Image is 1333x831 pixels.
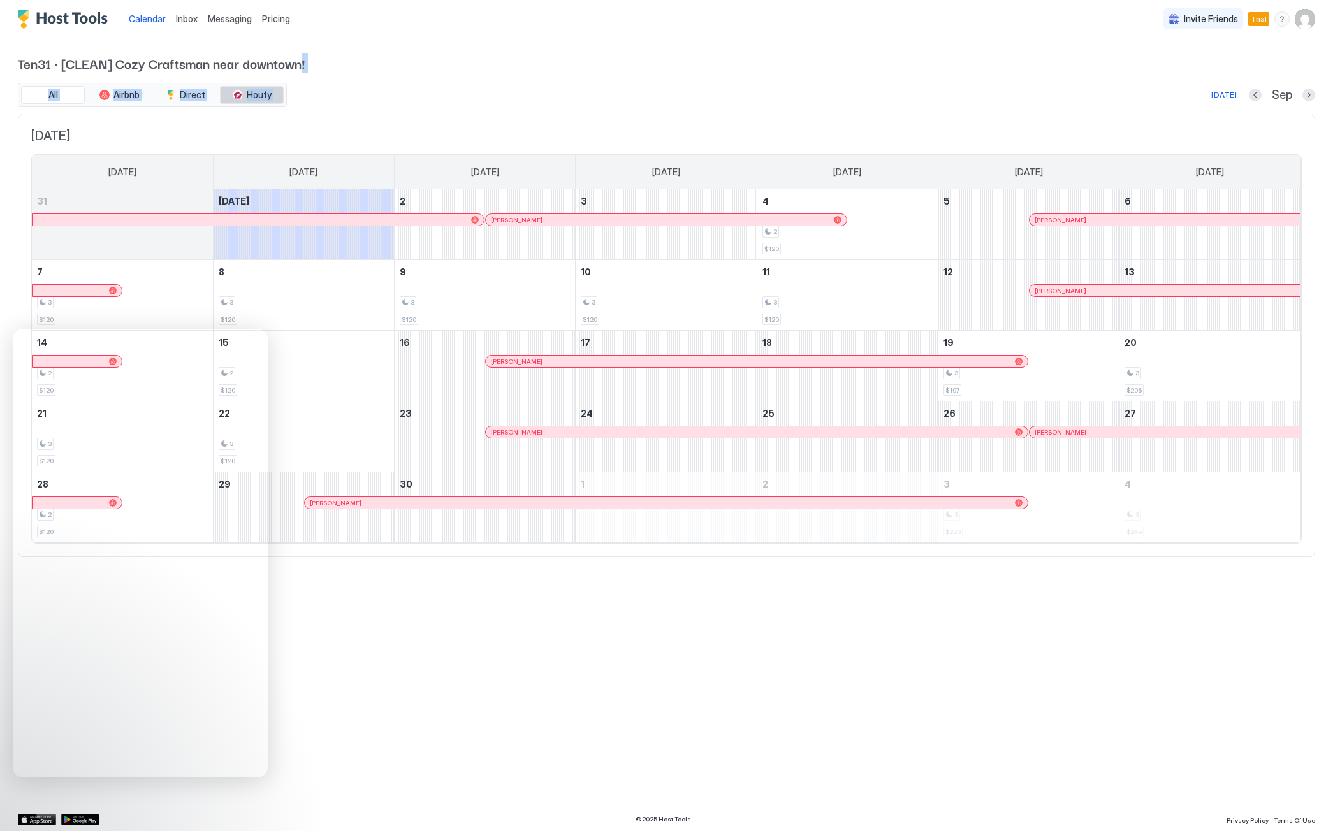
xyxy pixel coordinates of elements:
td: September 5, 2025 [938,189,1119,260]
td: September 19, 2025 [938,331,1119,401]
span: 2 [762,479,768,489]
td: September 6, 2025 [1119,189,1300,260]
a: September 1, 2025 [214,189,394,213]
span: 6 [1125,196,1131,206]
a: September 16, 2025 [395,331,575,354]
div: [PERSON_NAME] [1035,428,1295,437]
span: Direct [180,89,205,101]
button: Direct [154,86,217,104]
button: Previous month [1249,89,1262,101]
span: [PERSON_NAME] [491,428,543,437]
td: September 8, 2025 [213,260,394,331]
span: All [48,89,58,101]
td: September 22, 2025 [213,401,394,472]
td: October 1, 2025 [576,472,757,543]
span: Airbnb [113,89,140,101]
span: Trial [1251,13,1267,25]
span: Invite Friends [1184,13,1238,25]
td: October 4, 2025 [1119,472,1300,543]
span: 3 [592,298,595,307]
a: October 3, 2025 [938,472,1119,496]
a: September 20, 2025 [1119,331,1300,354]
a: September 30, 2025 [395,472,575,496]
td: October 2, 2025 [757,472,938,543]
span: [DATE] [31,128,1302,144]
a: Inbox [176,12,198,25]
span: 5 [943,196,950,206]
span: 8 [219,266,224,277]
button: All [21,86,85,104]
a: Host Tools Logo [18,10,113,29]
span: 3 [48,298,52,307]
span: Calendar [129,13,166,24]
span: 31 [37,196,47,206]
td: September 25, 2025 [757,401,938,472]
td: September 3, 2025 [576,189,757,260]
span: 3 [773,298,777,307]
td: September 29, 2025 [213,472,394,543]
span: Sep [1272,88,1292,103]
span: [DATE] [289,166,317,178]
span: 19 [943,337,954,348]
a: September 22, 2025 [214,401,394,425]
a: September 3, 2025 [576,189,756,213]
a: Wednesday [639,155,693,189]
td: September 4, 2025 [757,189,938,260]
span: 27 [1125,408,1136,419]
td: September 10, 2025 [576,260,757,331]
a: Sunday [96,155,149,189]
span: $120 [39,315,54,324]
a: August 31, 2025 [32,189,213,213]
td: September 11, 2025 [757,260,938,331]
a: September 12, 2025 [938,260,1119,284]
a: September 7, 2025 [32,260,213,284]
td: September 27, 2025 [1119,401,1300,472]
a: Terms Of Use [1274,813,1315,826]
span: Messaging [208,13,252,24]
td: September 24, 2025 [576,401,757,472]
td: September 18, 2025 [757,331,938,401]
a: Monday [277,155,330,189]
a: Privacy Policy [1227,813,1269,826]
a: September 15, 2025 [214,331,394,354]
a: September 17, 2025 [576,331,756,354]
span: 2 [773,228,777,236]
span: [DATE] [219,196,249,206]
span: $197 [945,386,959,394]
div: [DATE] [1211,89,1237,101]
span: 17 [581,337,590,348]
td: September 26, 2025 [938,401,1119,472]
a: Tuesday [458,155,512,189]
span: 3 [411,298,414,307]
span: 2 [400,196,405,206]
span: 11 [762,266,770,277]
span: 13 [1125,266,1135,277]
span: [PERSON_NAME] [310,499,361,507]
div: [PERSON_NAME] [1035,287,1295,295]
td: September 1, 2025 [213,189,394,260]
td: September 23, 2025 [395,401,576,472]
a: October 2, 2025 [757,472,938,496]
a: September 26, 2025 [938,401,1119,425]
td: September 13, 2025 [1119,260,1300,331]
span: 4 [1125,479,1131,489]
span: [DATE] [471,166,499,178]
span: Pricing [262,13,290,25]
span: 3 [1135,369,1139,377]
span: 3 [943,479,950,489]
span: © 2025 Host Tools [636,815,691,823]
span: 24 [581,408,593,419]
span: $120 [764,315,779,324]
div: App Store [18,814,56,825]
span: 10 [581,266,591,277]
a: Saturday [1183,155,1237,189]
div: [PERSON_NAME] [491,358,1023,366]
span: [PERSON_NAME] [491,358,543,366]
span: 20 [1125,337,1137,348]
span: 30 [400,479,412,489]
span: 23 [400,408,412,419]
div: [PERSON_NAME] [491,216,841,224]
a: September 29, 2025 [214,472,394,496]
a: September 6, 2025 [1119,189,1300,213]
